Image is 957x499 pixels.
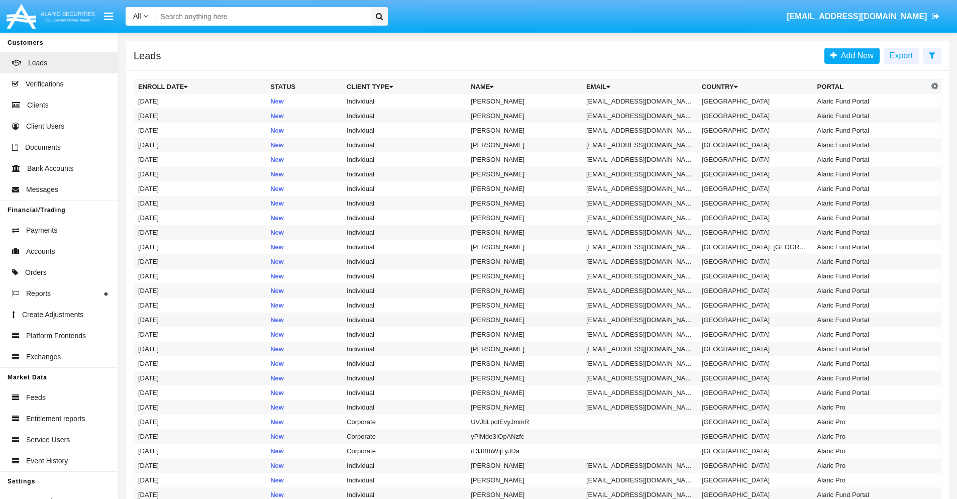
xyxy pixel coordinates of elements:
td: [PERSON_NAME] [467,327,582,342]
td: [EMAIL_ADDRESS][DOMAIN_NAME] [582,123,698,138]
td: [EMAIL_ADDRESS][DOMAIN_NAME] [582,181,698,196]
td: Individual [343,196,467,211]
td: [GEOGRAPHIC_DATA] [698,385,813,400]
td: [GEOGRAPHIC_DATA] [698,371,813,385]
td: Alaric Pro [813,444,929,458]
td: [DATE] [134,415,267,429]
td: New [266,123,343,138]
td: [DATE] [134,473,267,487]
td: [EMAIL_ADDRESS][DOMAIN_NAME] [582,240,698,254]
span: Feeds [26,392,46,403]
td: New [266,327,343,342]
input: Search [156,7,367,26]
td: [GEOGRAPHIC_DATA] [698,444,813,458]
td: [DATE] [134,269,267,283]
a: All [126,11,156,22]
span: Service Users [26,435,70,445]
th: Country [698,79,813,94]
td: [EMAIL_ADDRESS][DOMAIN_NAME] [582,342,698,356]
td: [DATE] [134,444,267,458]
td: [GEOGRAPHIC_DATA] [698,269,813,283]
td: [DATE] [134,225,267,240]
td: New [266,473,343,487]
td: [GEOGRAPHIC_DATA] [698,167,813,181]
td: rDlJBIbWijLyJDa [467,444,582,458]
td: [PERSON_NAME] [467,298,582,313]
span: Create Adjustments [22,310,83,320]
td: Alaric Fund Portal [813,269,929,283]
td: New [266,181,343,196]
td: [GEOGRAPHIC_DATA] [698,196,813,211]
img: Logo image [5,2,96,31]
td: [EMAIL_ADDRESS][DOMAIN_NAME] [582,327,698,342]
td: New [266,356,343,371]
span: Platform Frontends [26,331,86,341]
td: New [266,225,343,240]
td: Alaric Fund Portal [813,283,929,298]
td: Alaric Fund Portal [813,371,929,385]
td: Alaric Fund Portal [813,342,929,356]
td: [GEOGRAPHIC_DATA] [698,400,813,415]
td: [EMAIL_ADDRESS][DOMAIN_NAME] [582,400,698,415]
td: [DATE] [134,400,267,415]
td: [DATE] [134,313,267,327]
td: [GEOGRAPHIC_DATA] [698,473,813,487]
td: Individual [343,123,467,138]
td: [EMAIL_ADDRESS][DOMAIN_NAME] [582,283,698,298]
td: [PERSON_NAME] [467,473,582,487]
td: [DATE] [134,298,267,313]
th: Email [582,79,698,94]
td: [DATE] [134,385,267,400]
td: Individual [343,167,467,181]
td: Individual [343,240,467,254]
span: Export [890,51,913,60]
td: New [266,400,343,415]
td: New [266,152,343,167]
td: Individual [343,342,467,356]
td: [EMAIL_ADDRESS][DOMAIN_NAME] [582,138,698,152]
td: Individual [343,283,467,298]
th: Client Type [343,79,467,94]
td: [DATE] [134,240,267,254]
span: Clients [27,100,49,111]
td: Individual [343,152,467,167]
td: [GEOGRAPHIC_DATA] [698,225,813,240]
td: [PERSON_NAME] [467,167,582,181]
span: Documents [25,142,61,153]
td: Individual [343,327,467,342]
td: Individual [343,94,467,109]
th: Portal [813,79,929,94]
span: Add New [837,51,874,60]
td: [DATE] [134,283,267,298]
td: [GEOGRAPHIC_DATA] [698,283,813,298]
td: [GEOGRAPHIC_DATA] [698,356,813,371]
td: Individual [343,473,467,487]
td: Alaric Pro [813,400,929,415]
td: [GEOGRAPHIC_DATA] [698,181,813,196]
td: [DATE] [134,211,267,225]
td: Alaric Fund Portal [813,109,929,123]
td: [GEOGRAPHIC_DATA] [698,458,813,473]
span: Event History [26,456,68,466]
td: [PERSON_NAME] [467,313,582,327]
td: [GEOGRAPHIC_DATA] [698,313,813,327]
td: Alaric Fund Portal [813,123,929,138]
td: New [266,298,343,313]
td: Alaric Fund Portal [813,254,929,269]
td: New [266,342,343,356]
td: [DATE] [134,123,267,138]
span: Payments [26,225,57,236]
td: [GEOGRAPHIC_DATA] [698,254,813,269]
td: [PERSON_NAME] [467,225,582,240]
td: New [266,313,343,327]
span: Client Users [26,121,64,132]
td: [GEOGRAPHIC_DATA]: [GEOGRAPHIC_DATA] [698,240,813,254]
td: Individual [343,109,467,123]
td: New [266,109,343,123]
th: Name [467,79,582,94]
span: [EMAIL_ADDRESS][DOMAIN_NAME] [787,12,927,21]
td: [GEOGRAPHIC_DATA] [698,109,813,123]
td: [GEOGRAPHIC_DATA] [698,415,813,429]
td: Alaric Fund Portal [813,240,929,254]
td: [DATE] [134,138,267,152]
